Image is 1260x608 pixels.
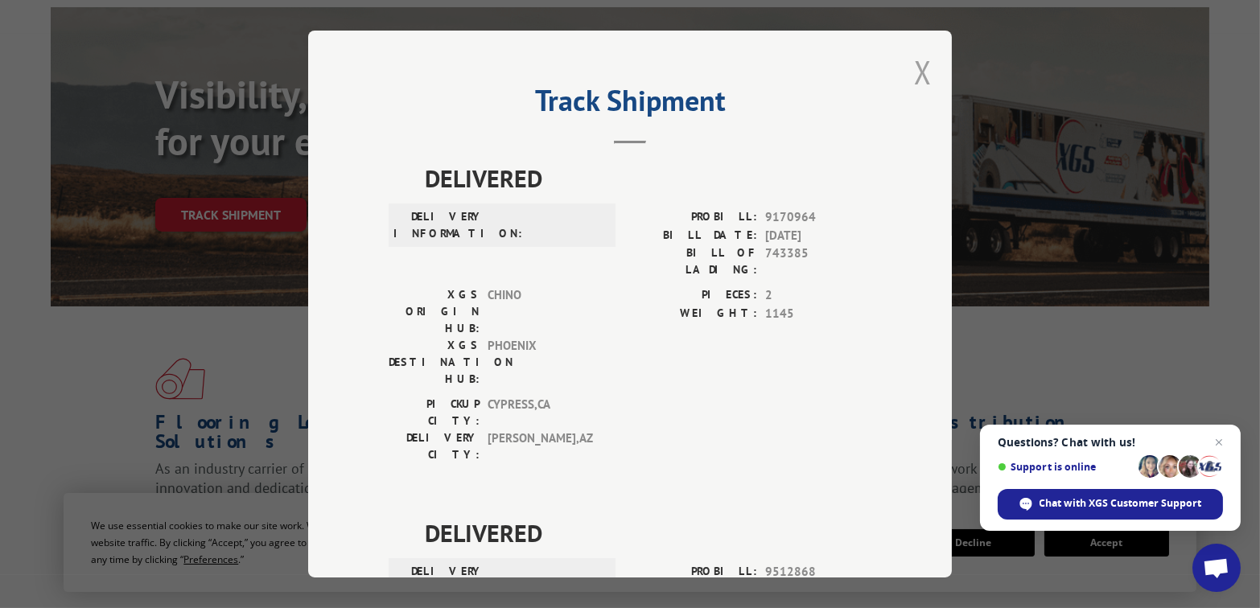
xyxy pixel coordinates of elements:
[389,429,480,463] label: DELIVERY CITY:
[765,304,871,322] span: 1145
[425,160,871,196] span: DELIVERED
[389,89,871,120] h2: Track Shipment
[630,226,757,244] label: BILL DATE:
[488,429,596,463] span: [PERSON_NAME] , AZ
[765,244,871,278] span: 743385
[488,286,596,337] span: CHINO
[765,226,871,244] span: [DATE]
[389,286,480,337] label: XGS ORIGIN HUB:
[765,286,871,305] span: 2
[630,563,757,581] label: PROBILL:
[765,563,871,581] span: 9512868
[630,304,757,322] label: WEIGHT:
[1040,496,1202,511] span: Chat with XGS Customer Support
[488,396,596,429] span: CYPRESS , CA
[393,208,484,242] label: DELIVERY INFORMATION:
[998,436,1223,449] span: Questions? Chat with us!
[393,563,484,597] label: DELIVERY INFORMATION:
[389,337,480,388] label: XGS DESTINATION HUB:
[630,244,757,278] label: BILL OF LADING:
[765,208,871,227] span: 9170964
[1192,544,1241,592] div: Open chat
[998,489,1223,520] div: Chat with XGS Customer Support
[998,461,1133,473] span: Support is online
[488,337,596,388] span: PHOENIX
[389,396,480,429] label: PICKUP CITY:
[914,51,932,93] button: Close modal
[1209,433,1229,452] span: Close chat
[630,286,757,305] label: PIECES:
[630,208,757,227] label: PROBILL:
[425,515,871,551] span: DELIVERED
